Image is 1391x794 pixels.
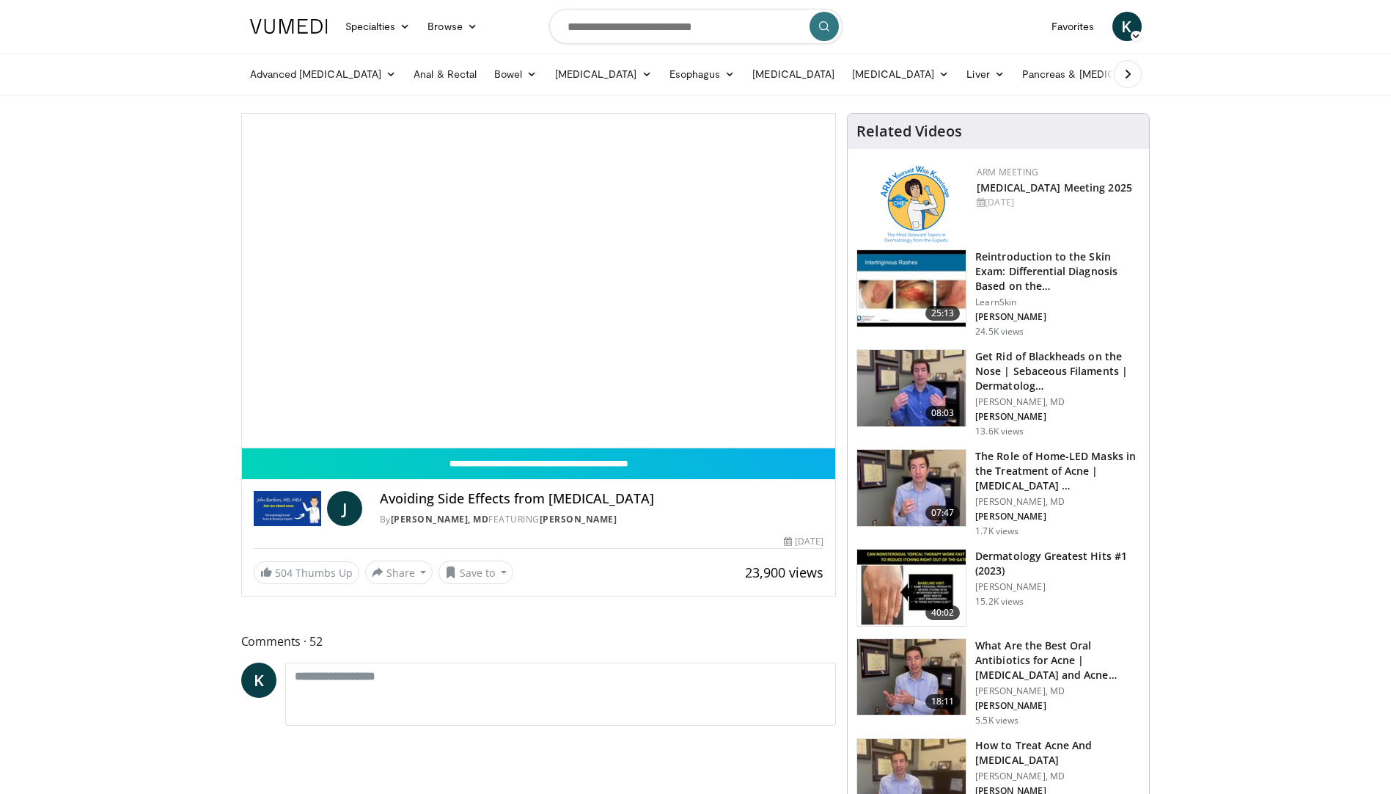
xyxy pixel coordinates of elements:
p: 13.6K views [975,426,1024,437]
p: 5.5K views [975,715,1019,726]
img: VuMedi Logo [250,19,328,34]
p: [PERSON_NAME], MD [975,771,1140,782]
p: [PERSON_NAME], MD [975,396,1140,408]
a: Bowel [485,59,546,89]
a: [MEDICAL_DATA] [843,59,958,89]
span: 25:13 [925,306,961,321]
a: Esophagus [661,59,744,89]
a: K [241,663,276,698]
video-js: Video Player [242,114,836,448]
div: [DATE] [977,196,1137,209]
input: Search topics, interventions [549,9,843,44]
p: [PERSON_NAME], MD [975,496,1140,508]
button: Save to [438,561,513,584]
span: 40:02 [925,605,961,620]
a: 18:11 What Are the Best Oral Antibiotics for Acne | [MEDICAL_DATA] and Acne… [PERSON_NAME], MD [P... [856,638,1140,726]
span: 07:47 [925,506,961,520]
img: 167f4955-2110-4677-a6aa-4d4647c2ca19.150x105_q85_crop-smart_upscale.jpg [857,550,966,626]
a: [MEDICAL_DATA] [546,59,661,89]
img: cd394936-f734-46a2-a1c5-7eff6e6d7a1f.150x105_q85_crop-smart_upscale.jpg [857,639,966,715]
a: K [1112,12,1142,41]
p: [PERSON_NAME] [975,311,1140,323]
h4: Avoiding Side Effects from [MEDICAL_DATA] [380,491,823,507]
a: 504 Thumbs Up [254,561,359,584]
a: Anal & Rectal [405,59,485,89]
a: [MEDICAL_DATA] [744,59,843,89]
p: 24.5K views [975,326,1024,338]
p: 1.7K views [975,525,1019,537]
img: bdc749e8-e5f5-404f-8c3a-bce07f5c1739.150x105_q85_crop-smart_upscale.jpg [857,450,966,526]
a: Specialties [337,12,419,41]
span: Comments 52 [241,632,837,651]
a: [PERSON_NAME] [540,513,617,525]
h3: Reintroduction to the Skin Exam: Differential Diagnosis Based on the… [975,250,1140,294]
a: 40:02 Dermatology Greatest Hits #1 (2023) [PERSON_NAME] 15.2K views [856,549,1140,627]
h3: What Are the Best Oral Antibiotics for Acne | [MEDICAL_DATA] and Acne… [975,638,1140,682]
div: [DATE] [784,535,823,548]
a: 25:13 Reintroduction to the Skin Exam: Differential Diagnosis Based on the… LearnSkin [PERSON_NAM... [856,250,1140,338]
a: J [327,491,362,526]
a: [MEDICAL_DATA] Meeting 2025 [977,181,1132,194]
a: Favorites [1043,12,1104,41]
span: 504 [275,566,293,580]
p: [PERSON_NAME] [975,411,1140,423]
button: Share [365,561,433,584]
h3: Dermatology Greatest Hits #1 (2023) [975,549,1140,578]
p: 15.2K views [975,596,1024,608]
a: Advanced [MEDICAL_DATA] [241,59,405,89]
p: [PERSON_NAME] [975,581,1140,593]
p: [PERSON_NAME] [975,700,1140,712]
span: 18:11 [925,694,961,709]
p: [PERSON_NAME], MD [975,685,1140,697]
a: Browse [419,12,486,41]
h3: How to Treat Acne And [MEDICAL_DATA] [975,738,1140,768]
img: John Barbieri, MD [254,491,321,526]
span: 08:03 [925,406,961,420]
p: [PERSON_NAME] [975,511,1140,522]
a: Pancreas & [MEDICAL_DATA] [1013,59,1185,89]
img: 54dc8b42-62c8-44d6-bda4-e2b4e6a7c56d.150x105_q85_crop-smart_upscale.jpg [857,350,966,426]
h3: The Role of Home-LED Masks in the Treatment of Acne | [MEDICAL_DATA] … [975,449,1140,493]
a: Liver [958,59,1013,89]
h3: Get Rid of Blackheads on the Nose | Sebaceous Filaments | Dermatolog… [975,349,1140,393]
h4: Related Videos [856,123,962,140]
a: [PERSON_NAME], MD [391,513,489,525]
a: 08:03 Get Rid of Blackheads on the Nose | Sebaceous Filaments | Dermatolog… [PERSON_NAME], MD [PE... [856,349,1140,437]
img: 022c50fb-a848-4cac-a9d8-ea0906b33a1b.150x105_q85_crop-smart_upscale.jpg [857,250,966,327]
img: 89a28c6a-718a-466f-b4d1-7c1f06d8483b.png.150x105_q85_autocrop_double_scale_upscale_version-0.2.png [881,166,949,243]
span: 23,900 views [745,564,823,581]
a: 07:47 The Role of Home-LED Masks in the Treatment of Acne | [MEDICAL_DATA] … [PERSON_NAME], MD [P... [856,449,1140,537]
div: By FEATURING [380,513,823,526]
a: ARM Meeting [977,166,1038,178]
p: LearnSkin [975,296,1140,308]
